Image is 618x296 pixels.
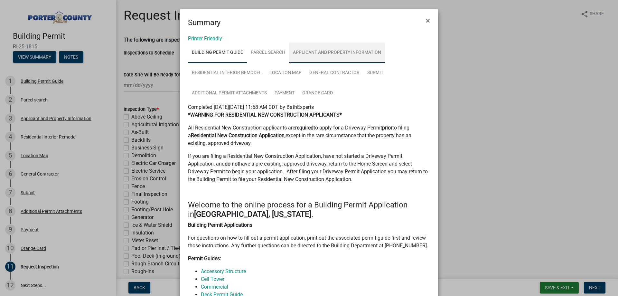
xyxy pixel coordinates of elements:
[188,152,430,183] p: If you are filing a Residential New Construction Application, have not started a Driveway Permit ...
[188,234,430,250] p: For questions on how to fill out a permit application, print out the associated permit guide firs...
[188,35,222,42] a: Printer Friendly
[421,12,435,30] button: Close
[191,132,286,138] strong: Residential New Construction Application,
[201,284,228,290] a: Commercial
[188,112,342,118] strong: *WARNING FOR RESIDENTIAL NEW CONSTRUCTION APPLICANTS*
[426,16,430,25] span: ×
[225,161,239,167] strong: do not
[188,124,430,147] p: All Residential New Construction applicants are to apply for a Driveway Permit to filing a except...
[271,83,298,104] a: Payment
[305,63,363,83] a: General Contractor
[188,83,271,104] a: Additional Permit Attachments
[188,255,221,262] strong: Permit Guides:
[201,276,224,282] a: Cell Tower
[188,200,430,219] h4: Welcome to the online process for a Building Permit Application in .
[188,104,314,110] span: Completed [DATE][DATE] 11:58 AM CDT by BathExperts
[266,63,305,83] a: Location Map
[188,17,220,28] h4: Summary
[295,125,314,131] strong: required
[188,222,252,228] strong: Building Permit Applications
[188,63,266,83] a: Residential Interior Remodel
[201,268,246,274] a: Accessory Structure
[188,43,247,63] a: Building Permit Guide
[194,210,311,219] strong: [GEOGRAPHIC_DATA], [US_STATE]
[247,43,289,63] a: Parcel search
[382,125,392,131] strong: prior
[298,83,337,104] a: Orange Card
[289,43,385,63] a: Applicant and Property Information
[363,63,387,83] a: Submit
